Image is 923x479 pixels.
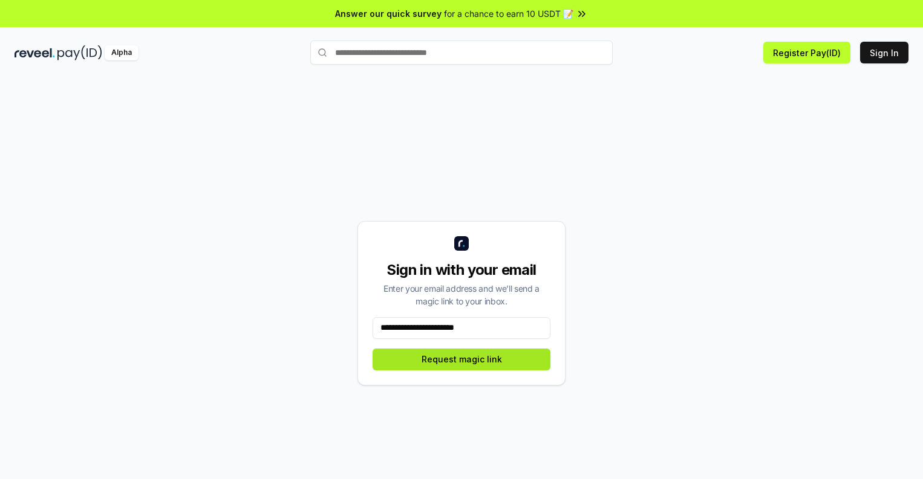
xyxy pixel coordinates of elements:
span: Answer our quick survey [335,7,442,20]
div: Sign in with your email [373,260,550,280]
button: Sign In [860,42,908,63]
div: Alpha [105,45,139,60]
span: for a chance to earn 10 USDT 📝 [444,7,573,20]
img: reveel_dark [15,45,55,60]
img: pay_id [57,45,102,60]
img: logo_small [454,236,469,251]
button: Request magic link [373,349,550,370]
div: Enter your email address and we’ll send a magic link to your inbox. [373,282,550,307]
button: Register Pay(ID) [763,42,850,63]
